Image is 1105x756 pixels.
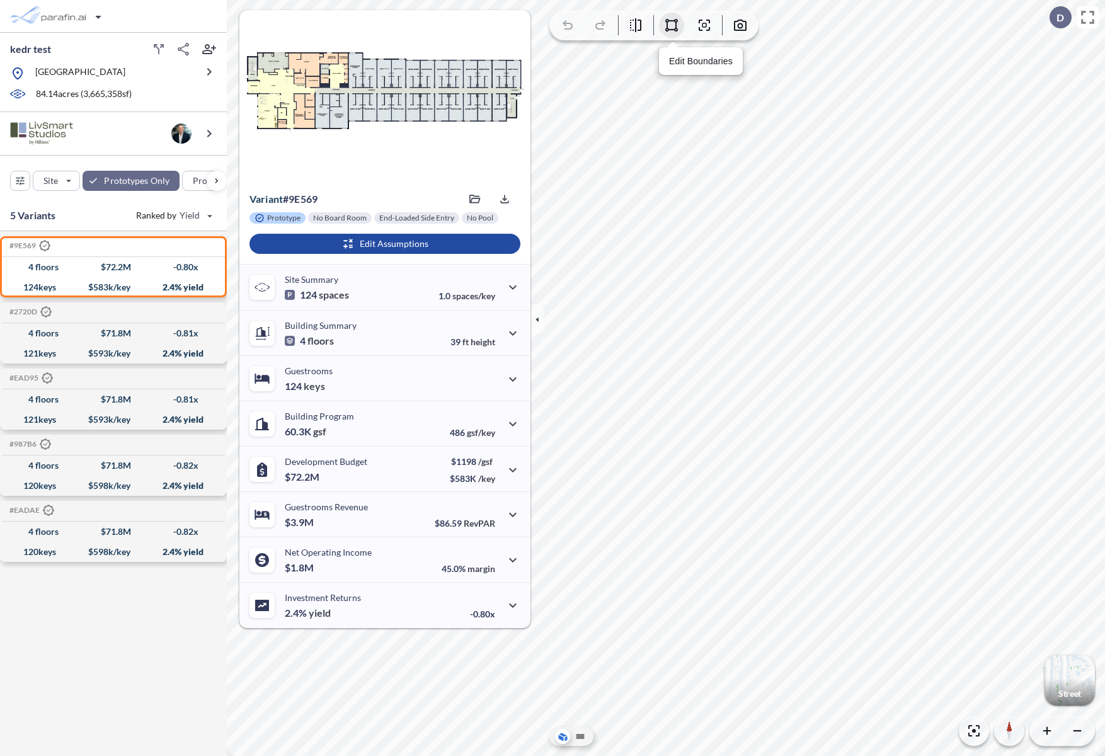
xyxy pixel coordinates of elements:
[471,336,495,347] span: height
[249,234,520,254] button: Edit Assumptions
[285,411,354,421] p: Building Program
[478,456,493,467] span: /gsf
[304,380,325,392] span: keys
[180,209,200,222] span: Yield
[313,213,367,223] p: No Board Room
[35,66,125,81] p: [GEOGRAPHIC_DATA]
[450,456,495,467] p: $1198
[467,213,493,223] p: No Pool
[249,193,318,205] p: # 9e569
[285,425,326,438] p: 60.3K
[285,335,334,347] p: 4
[478,473,495,484] span: /key
[467,427,495,438] span: gsf/key
[467,563,495,574] span: margin
[10,208,56,223] p: 5 Variants
[7,241,50,252] h5: Click to copy the code
[319,289,349,301] span: spaces
[104,175,169,187] p: Prototypes Only
[555,729,570,744] button: Aerial View
[7,373,53,384] h5: Click to copy the code
[285,456,367,467] p: Development Budget
[285,592,361,603] p: Investment Returns
[462,336,469,347] span: ft
[249,193,283,205] span: Variant
[307,335,334,347] span: floors
[10,42,51,56] p: kedr test
[285,274,338,285] p: Site Summary
[285,320,357,331] p: Building Summary
[309,607,331,619] span: yield
[193,175,228,187] p: Program
[379,213,454,223] p: End-Loaded Side Entry
[442,563,495,574] p: 45.0%
[33,171,80,191] button: Site
[450,427,495,438] p: 486
[83,171,180,191] button: Prototypes Only
[1056,12,1064,23] p: D
[285,501,368,512] p: Guestrooms Revenue
[1058,689,1081,699] p: Street
[360,238,428,250] p: Edit Assumptions
[313,425,326,438] span: gsf
[450,473,495,484] p: $583K
[7,505,54,517] h5: Click to copy the code
[285,607,331,619] p: 2.4%
[171,123,192,144] img: user logo
[267,213,301,223] p: Prototype
[285,561,316,574] p: $1.8M
[435,518,495,529] p: $86.59
[126,205,220,226] button: Ranked by Yield
[285,547,372,558] p: Net Operating Income
[285,380,325,392] p: 124
[7,307,52,318] h5: Click to copy the code
[285,365,333,376] p: Guestrooms
[10,122,73,145] img: BrandImage
[7,439,51,450] h5: Click to copy the code
[182,171,250,191] button: Program
[285,471,321,483] p: $72.2M
[573,729,588,744] button: Site Plan
[1045,655,1095,706] button: Switcher ImageStreet
[669,55,733,68] p: Edit Boundaries
[43,175,58,187] p: Site
[285,289,349,301] p: 124
[464,518,495,529] span: RevPAR
[36,88,132,101] p: 84.14 acres ( 3,665,358 sf)
[470,609,495,619] p: -0.80x
[1045,655,1095,706] img: Switcher Image
[285,516,316,529] p: $3.9M
[452,290,495,301] span: spaces/key
[438,290,495,301] p: 1.0
[450,336,495,347] p: 39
